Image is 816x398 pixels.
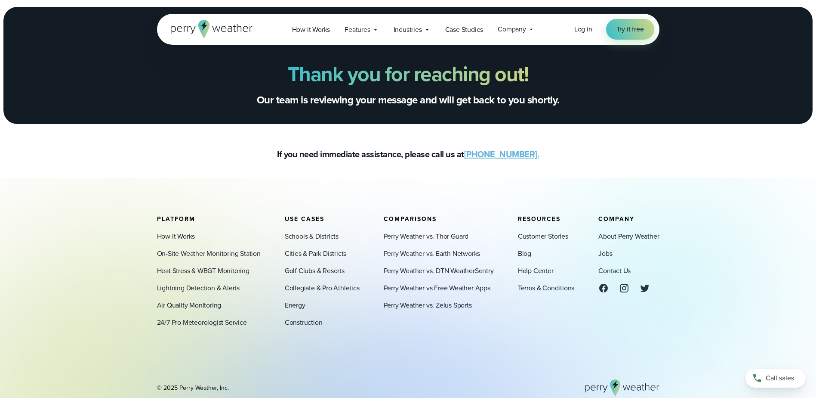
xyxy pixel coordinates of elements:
span: Case Studies [445,25,483,35]
a: Help Center [518,266,554,276]
span: Features [345,25,370,35]
a: Perry Weather vs. Earth Networks [384,249,480,259]
a: Call sales [745,369,806,388]
a: Perry Weather vs. Zelus Sports [384,300,472,311]
a: Log in [574,24,592,34]
span: Platform [157,215,195,224]
a: Energy [285,300,305,311]
span: Try it free [616,24,644,34]
a: Contact Us [598,266,631,276]
span: Use Cases [285,215,324,224]
a: Heat Stress & WBGT Monitoring [157,266,249,276]
a: 24/7 Pro Meteorologist Service [157,317,247,328]
a: Terms & Conditions [518,283,574,293]
span: How it Works [292,25,330,35]
a: How It Works [157,231,195,242]
a: On-Site Weather Monitoring Station [157,249,261,259]
h2: Our team is reviewing your message and will get back to you shortly. [257,93,560,107]
a: Customer Stories [518,231,568,242]
a: Perry Weather vs Free Weather Apps [384,283,490,293]
a: Lightning Detection & Alerts [157,283,240,293]
span: Company [498,24,526,34]
span: Company [598,215,634,224]
a: Perry Weather vs. DTN WeatherSentry [384,266,494,276]
a: Schools & Districts [285,231,339,242]
a: Air Quality Monitoring [157,300,222,311]
a: Case Studies [438,21,491,38]
a: Construction [285,317,323,328]
span: Industries [394,25,422,35]
a: Cities & Park Districts [285,249,346,259]
span: Call sales [766,373,794,383]
a: Perry Weather vs. Thor Guard [384,231,468,242]
span: Resources [518,215,560,224]
a: Collegiate & Pro Athletics [285,283,360,293]
b: Thank you for reaching out! [288,59,529,89]
a: Blog [518,249,531,259]
a: Try it free [606,19,654,40]
a: How it Works [285,21,338,38]
a: About Perry Weather [598,231,659,242]
span: Comparisons [384,215,437,224]
h2: If you need immediate assistance, please call us at [277,148,539,161]
a: Jobs [598,249,612,259]
a: Golf Clubs & Resorts [285,266,345,276]
a: [PHONE_NUMBER]. [464,148,539,161]
div: © 2025 Perry Weather, Inc. [157,384,229,392]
